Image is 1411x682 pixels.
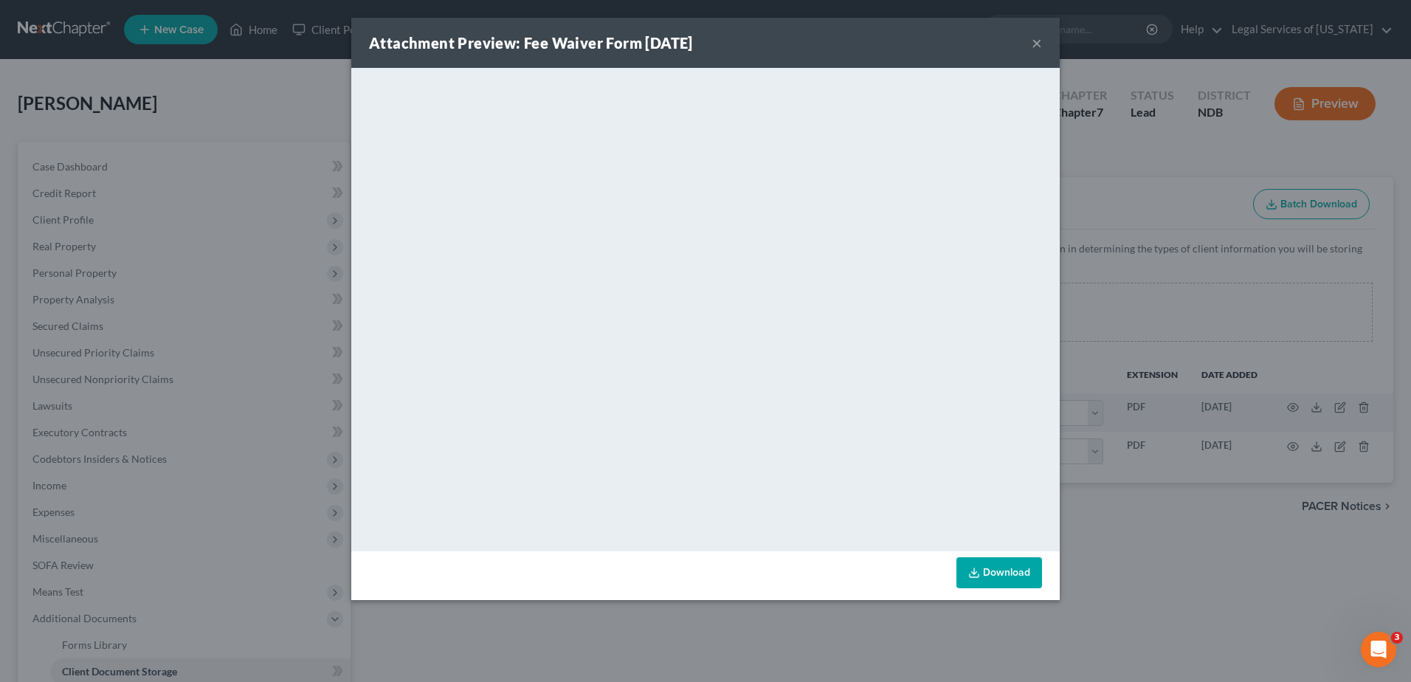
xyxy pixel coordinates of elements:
[1391,632,1403,644] span: 3
[956,557,1042,588] a: Download
[1032,34,1042,52] button: ×
[369,34,693,52] strong: Attachment Preview: Fee Waiver Form [DATE]
[1361,632,1396,667] iframe: Intercom live chat
[351,68,1060,548] iframe: <object ng-attr-data='[URL][DOMAIN_NAME]' type='application/pdf' width='100%' height='650px'></ob...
